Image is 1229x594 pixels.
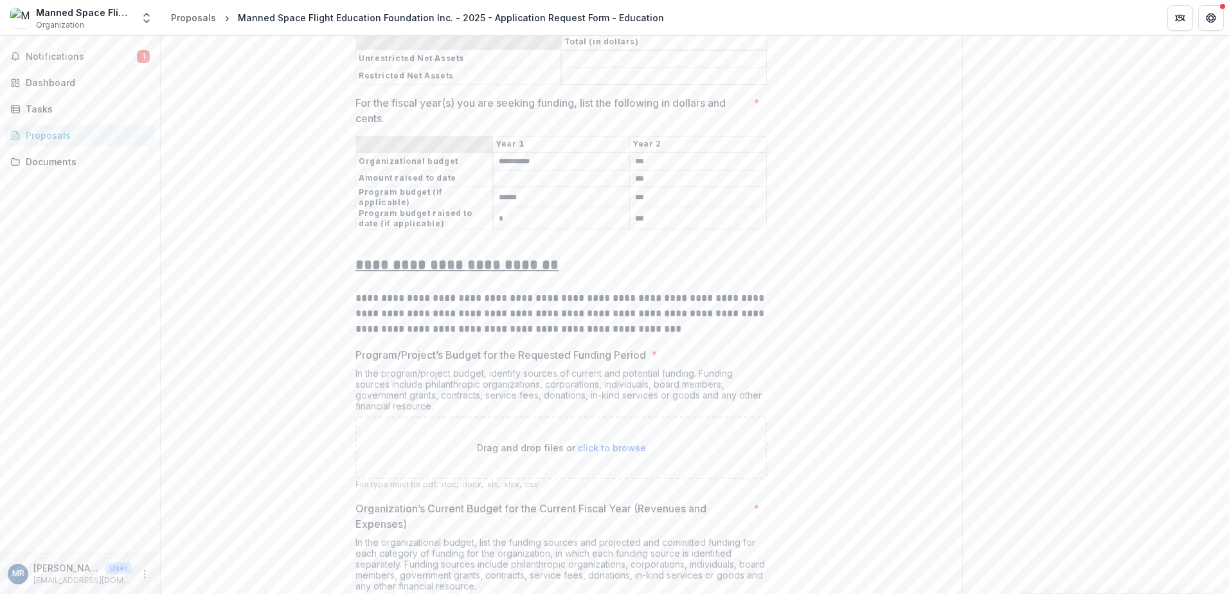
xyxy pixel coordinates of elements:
button: Open entity switcher [138,5,156,31]
span: click to browse [578,442,646,453]
span: Notifications [26,51,137,62]
th: Unrestricted Net Assets [356,50,562,67]
th: Restricted Net Assets [356,67,562,85]
div: Documents [26,155,145,168]
button: More [137,566,152,582]
span: 1 [137,50,150,63]
th: Total (in dollars) [561,34,767,50]
p: User [105,562,132,574]
div: In the program/project budget, identify sources of current and potential funding. Funding sources... [355,368,767,417]
span: Organization [36,19,84,31]
div: Proposals [171,11,216,24]
a: Documents [5,151,155,172]
p: File type must be .pdf, .doc, .docx, .xls, .xlsx, .csv [355,479,767,491]
div: Tasks [26,102,145,116]
p: Drag and drop files or [477,441,646,455]
p: Program/Project’s Budget for the Requested Funding Period [355,347,646,363]
a: Proposals [166,8,221,27]
div: Dashboard [26,76,145,89]
th: Year 2 [630,136,767,152]
a: Tasks [5,98,155,120]
button: Partners [1167,5,1193,31]
a: Proposals [5,125,155,146]
button: Notifications1 [5,46,155,67]
th: Organizational budget [356,152,493,170]
img: Manned Space Flight Education Foundation Inc. [10,8,31,28]
a: Dashboard [5,72,155,93]
div: Mallory Rogers [12,570,24,578]
nav: breadcrumb [166,8,669,27]
button: Get Help [1198,5,1224,31]
th: Year 1 [493,136,630,152]
th: Program budget raised to date (if applicable) [356,208,493,230]
div: Proposals [26,129,145,142]
p: [EMAIL_ADDRESS][DOMAIN_NAME] [33,575,132,586]
div: Manned Space Flight Education Foundation Inc. - 2025 - Application Request Form - Education [238,11,664,24]
p: For the fiscal year(s) you are seeking funding, list the following in dollars and cents. [355,95,748,126]
div: Manned Space Flight Education Foundation Inc. [36,6,132,19]
p: [PERSON_NAME] [33,561,100,575]
th: Amount raised to date [356,170,493,187]
p: Organization’s Current Budget for the Current Fiscal Year (Revenues and Expenses) [355,501,748,532]
th: Program budget (if applicable) [356,187,493,208]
